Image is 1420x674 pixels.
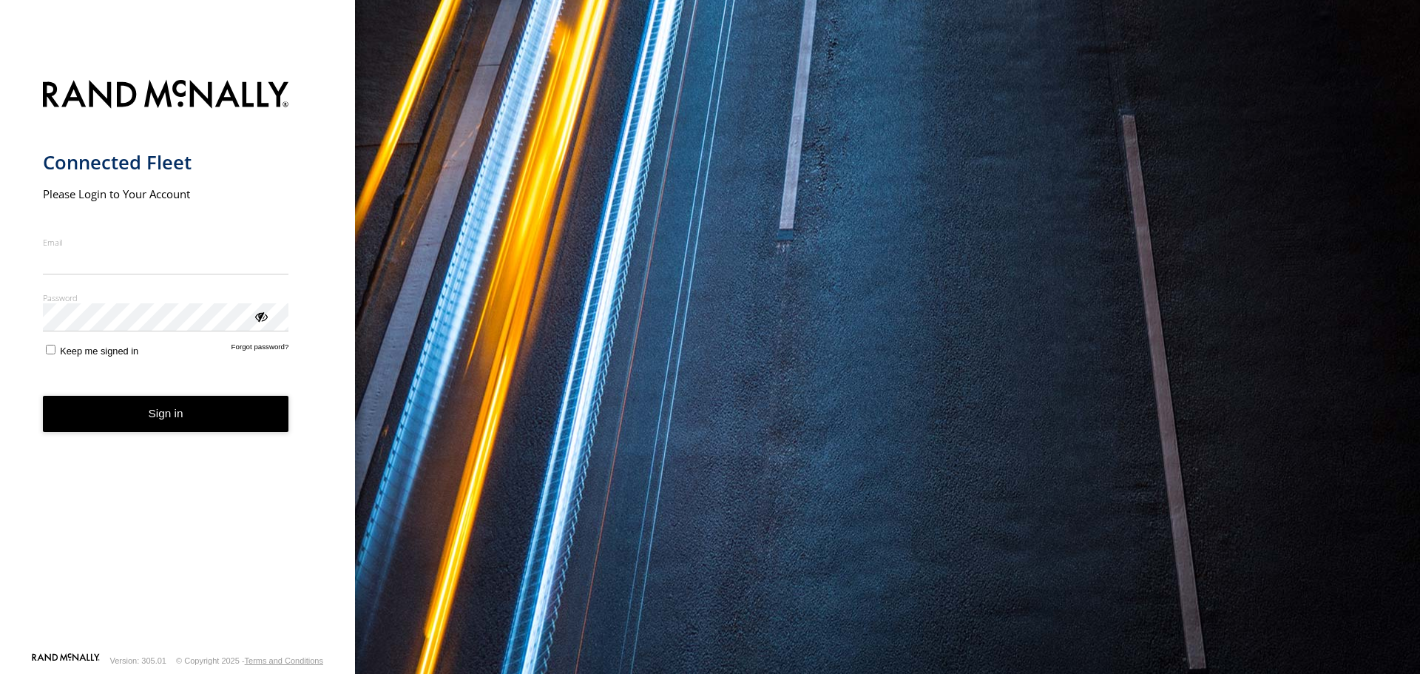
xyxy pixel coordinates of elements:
img: Rand McNally [43,77,289,115]
label: Email [43,237,289,248]
h2: Please Login to Your Account [43,186,289,201]
div: © Copyright 2025 - [176,656,323,665]
form: main [43,71,313,652]
a: Forgot password? [231,343,289,357]
a: Visit our Website [32,653,100,668]
span: Keep me signed in [60,346,138,357]
h1: Connected Fleet [43,150,289,175]
a: Terms and Conditions [245,656,323,665]
button: Sign in [43,396,289,432]
label: Password [43,292,289,303]
input: Keep me signed in [46,345,55,354]
div: ViewPassword [253,309,268,323]
div: Version: 305.01 [110,656,166,665]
